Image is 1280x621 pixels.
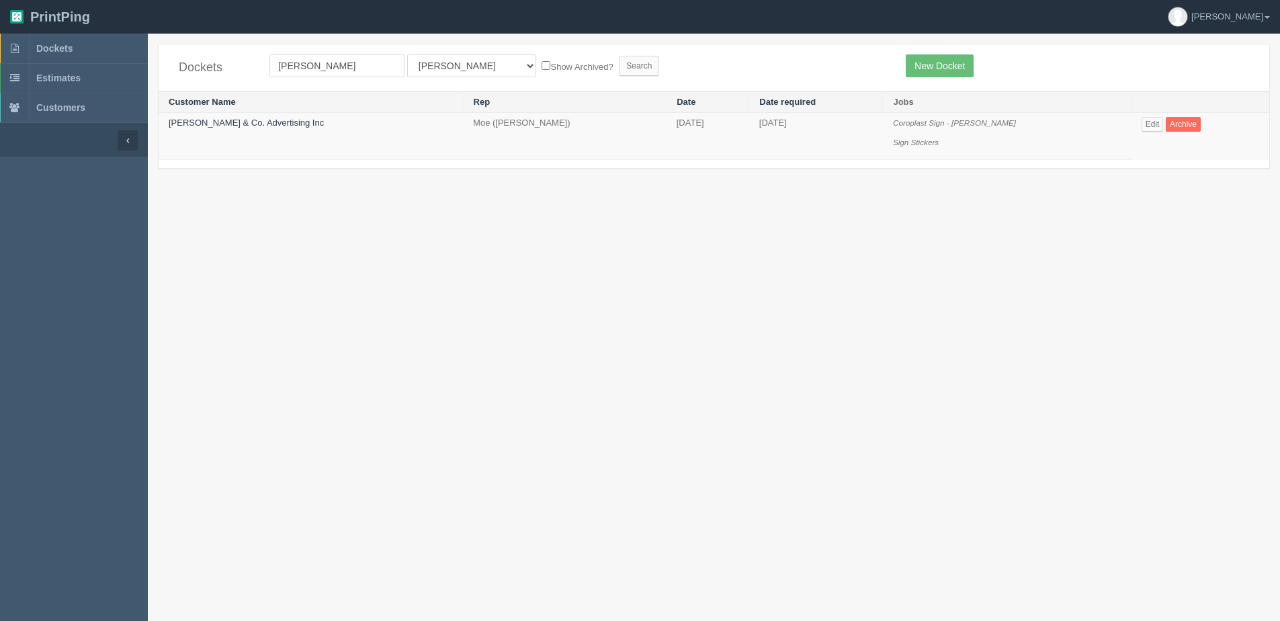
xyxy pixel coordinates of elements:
[893,118,1016,127] i: Coroplast Sign - [PERSON_NAME]
[36,102,85,113] span: Customers
[1166,117,1201,132] a: Archive
[667,113,749,160] td: [DATE]
[10,10,24,24] img: logo-3e63b451c926e2ac314895c53de4908e5d424f24456219fb08d385ab2e579770.png
[169,97,236,107] a: Customer Name
[677,97,695,107] a: Date
[179,61,249,75] h4: Dockets
[36,73,81,83] span: Estimates
[759,97,816,107] a: Date required
[542,61,550,70] input: Show Archived?
[169,118,324,128] a: [PERSON_NAME] & Co. Advertising Inc
[749,113,883,160] td: [DATE]
[463,113,667,160] td: Moe ([PERSON_NAME])
[1142,117,1164,132] a: Edit
[893,138,939,147] i: Sign Stickers
[269,54,404,77] input: Customer Name
[542,58,613,74] label: Show Archived?
[883,91,1132,113] th: Jobs
[36,43,73,54] span: Dockets
[906,54,974,77] a: New Docket
[1168,7,1187,26] img: avatar_default-7531ab5dedf162e01f1e0bb0964e6a185e93c5c22dfe317fb01d7f8cd2b1632c.jpg
[619,56,659,76] input: Search
[474,97,490,107] a: Rep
